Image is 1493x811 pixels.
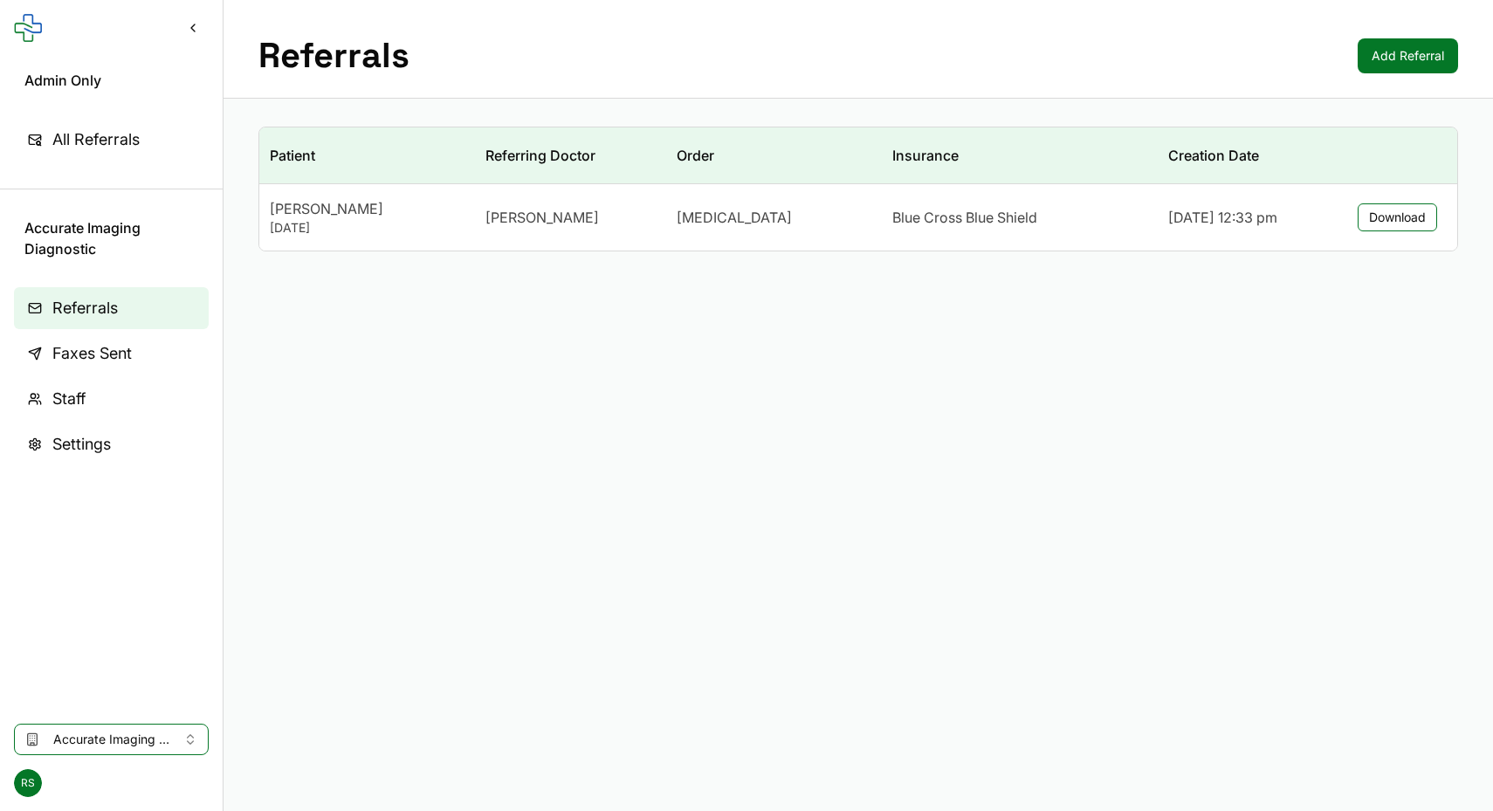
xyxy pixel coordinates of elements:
[485,207,599,228] span: [PERSON_NAME]
[259,127,475,184] th: Patient
[270,198,464,219] div: [PERSON_NAME]
[24,70,198,91] span: Admin Only
[52,387,86,411] span: Staff
[258,35,409,77] h1: Referrals
[1158,127,1338,184] th: Creation Date
[677,207,792,228] span: [MEDICAL_DATA]
[270,219,464,237] div: [DATE]
[52,432,111,457] span: Settings
[882,127,1158,184] th: Insurance
[1168,207,1327,228] div: [DATE] 12:33 pm
[53,731,169,748] span: Accurate Imaging Diagnostic
[666,127,882,184] th: Order
[14,769,42,797] span: RS
[24,217,198,259] span: Accurate Imaging Diagnostic
[14,119,209,161] a: All Referrals
[14,287,209,329] a: Referrals
[892,207,1037,228] span: Blue Cross Blue Shield
[52,127,140,152] span: All Referrals
[177,12,209,44] button: Collapse sidebar
[1358,203,1437,231] button: Download
[14,423,209,465] a: Settings
[14,333,209,375] a: Faxes Sent
[52,296,118,320] span: Referrals
[14,724,209,755] button: Select clinic
[1358,38,1458,73] a: Add Referral
[14,378,209,420] a: Staff
[52,341,132,366] span: Faxes Sent
[475,127,667,184] th: Referring Doctor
